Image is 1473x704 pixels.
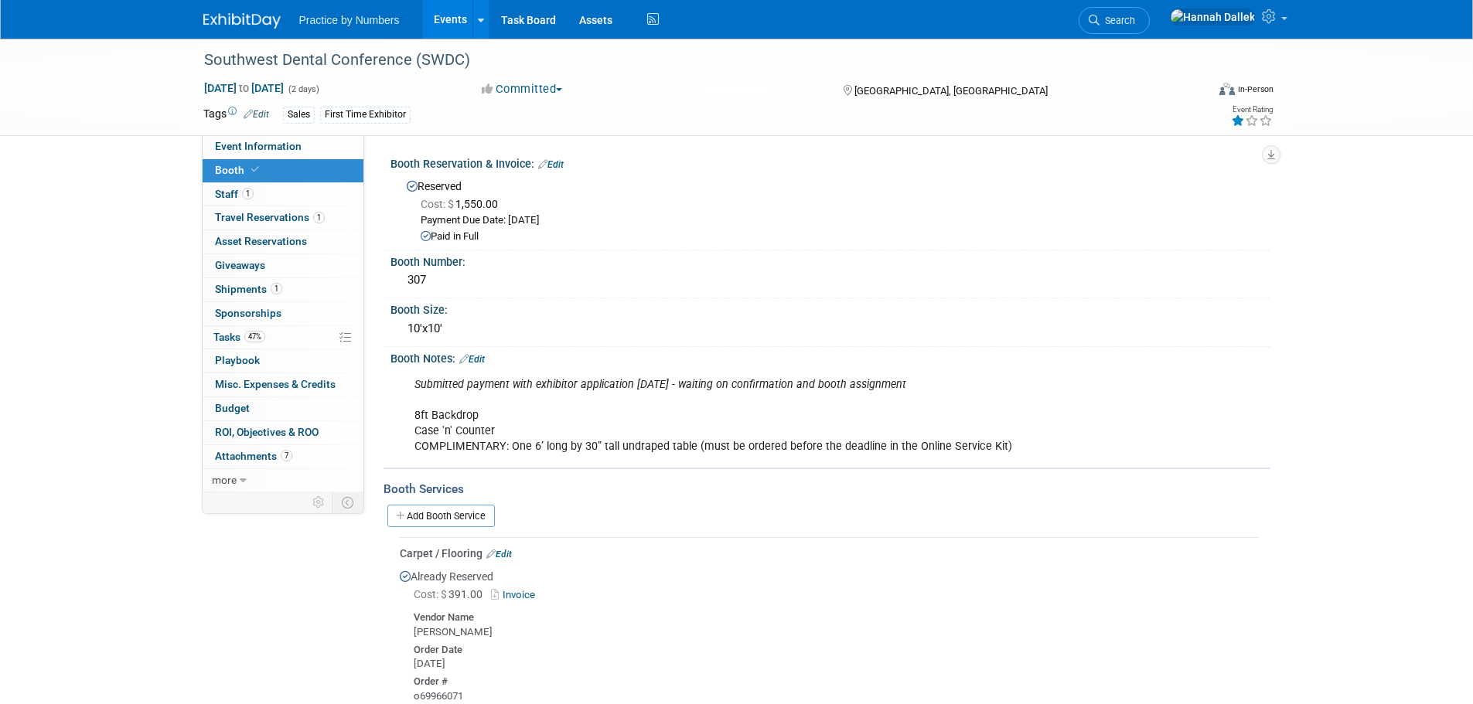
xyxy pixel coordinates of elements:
[402,317,1259,341] div: 10'x10'
[421,230,1259,244] div: Paid in Full
[203,397,363,420] a: Budget
[390,298,1270,318] div: Booth Size:
[215,450,292,462] span: Attachments
[459,354,485,365] a: Edit
[414,640,1259,658] div: Order Date
[203,135,363,158] a: Event Information
[414,625,1259,640] div: [PERSON_NAME]
[203,302,363,325] a: Sponsorships
[203,81,285,95] span: [DATE] [DATE]
[421,213,1259,228] div: Payment Due Date: [DATE]
[387,505,495,527] a: Add Booth Service
[402,268,1259,292] div: 307
[1170,9,1256,26] img: Hannah Dallek
[215,235,307,247] span: Asset Reservations
[199,46,1183,74] div: Southwest Dental Conference (SWDC)
[390,152,1270,172] div: Booth Reservation & Invoice:
[414,607,1259,625] div: Vendor Name
[203,445,363,468] a: Attachments7
[203,278,363,301] a: Shipments1
[414,588,489,600] span: 391.00
[203,159,363,182] a: Booth
[215,378,336,390] span: Misc. Expenses & Credits
[203,106,269,124] td: Tags
[281,450,292,461] span: 7
[299,14,400,26] span: Practice by Numbers
[287,84,319,94] span: (2 days)
[237,82,251,94] span: to
[1079,7,1150,34] a: Search
[215,307,281,319] span: Sponsorships
[414,672,1259,689] div: Order #
[203,349,363,372] a: Playbook
[476,81,568,97] button: Committed
[414,588,448,600] span: Cost: $
[215,283,282,295] span: Shipments
[271,283,282,294] span: 1
[390,250,1270,270] div: Booth Number:
[215,164,262,176] span: Booth
[402,175,1259,244] div: Reserved
[414,689,1259,704] div: o69966071
[203,230,363,253] a: Asset Reservations
[1237,83,1274,95] div: In-Person
[203,326,363,349] a: Tasks47%
[1231,106,1273,114] div: Event Rating
[1100,15,1135,26] span: Search
[414,657,1259,672] div: [DATE]
[215,140,302,152] span: Event Information
[1115,80,1274,104] div: Event Format
[215,426,319,438] span: ROI, Objectives & ROO
[212,474,237,486] span: more
[390,347,1270,367] div: Booth Notes:
[320,107,411,123] div: First Time Exhibitor
[414,378,906,391] i: Submitted payment with exhibitor application [DATE] - waiting on confirmation and booth assignment
[203,469,363,492] a: more
[215,402,250,414] span: Budget
[203,206,363,230] a: Travel Reservations1
[203,13,281,29] img: ExhibitDay
[421,198,504,210] span: 1,550.00
[244,109,269,120] a: Edit
[400,546,1259,561] div: Carpet / Flooring
[486,549,512,559] a: Edit
[203,183,363,206] a: Staff1
[1219,83,1235,95] img: Format-Inperson.png
[283,107,315,123] div: Sales
[203,421,363,444] a: ROI, Objectives & ROO
[491,589,541,600] a: Invoice
[854,85,1048,97] span: [GEOGRAPHIC_DATA], [GEOGRAPHIC_DATA]
[421,198,455,210] span: Cost: $
[384,481,1270,498] div: Booth Services
[332,492,363,512] td: Toggle Event Tabs
[244,331,265,342] span: 47%
[215,354,260,366] span: Playbook
[203,254,363,277] a: Giveaways
[313,212,325,223] span: 1
[215,188,254,200] span: Staff
[213,331,265,343] span: Tasks
[203,373,363,396] a: Misc. Expenses & Credits
[242,188,254,199] span: 1
[305,492,332,512] td: Personalize Event Tab Strip
[215,211,325,223] span: Travel Reservations
[251,165,259,174] i: Booth reservation complete
[404,369,1100,462] div: 8ft Backdrop Case 'n' Counter COMPLIMENTARY: One 6’ long by 30” tall undraped table (must be orde...
[215,259,265,271] span: Giveaways
[538,159,564,170] a: Edit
